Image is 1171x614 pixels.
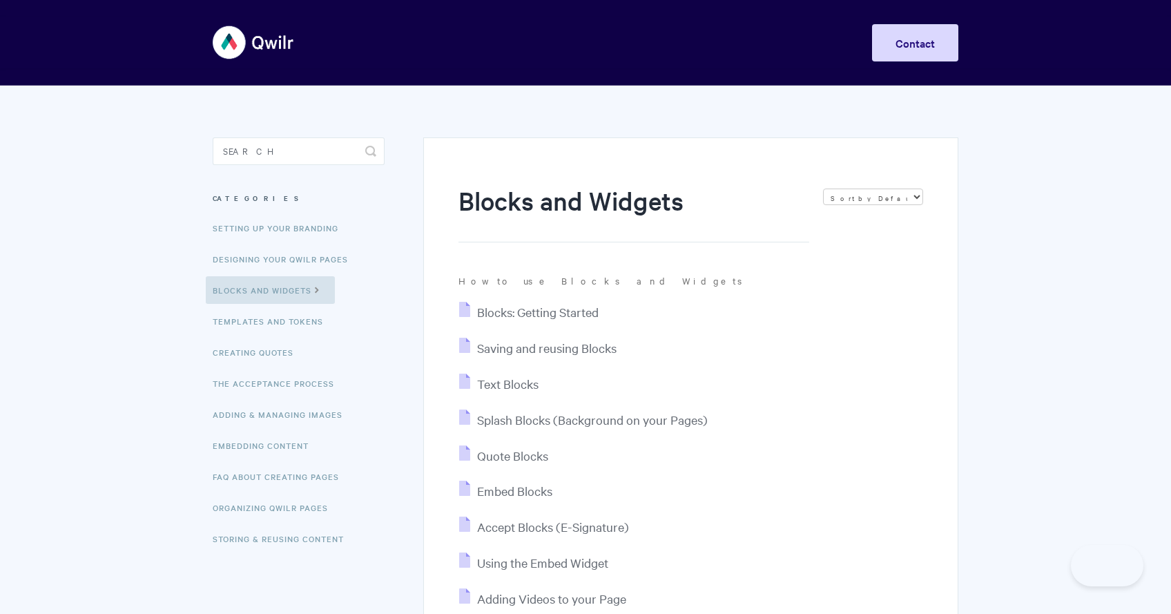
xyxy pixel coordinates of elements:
a: Blocks and Widgets [206,276,335,304]
a: Quote Blocks [459,448,548,463]
a: The Acceptance Process [213,370,345,397]
a: Splash Blocks (Background on your Pages) [459,412,708,428]
a: Accept Blocks (E-Signature) [459,519,629,535]
a: Blocks: Getting Started [459,304,599,320]
a: Organizing Qwilr Pages [213,494,338,521]
a: Saving and reusing Blocks [459,340,617,356]
span: Accept Blocks (E-Signature) [477,519,629,535]
span: Embed Blocks [477,483,552,499]
h1: Blocks and Widgets [458,183,809,242]
a: Using the Embed Widget [459,555,608,570]
span: Saving and reusing Blocks [477,340,617,356]
a: Adding & Managing Images [213,401,353,428]
img: Qwilr Help Center [213,17,295,68]
input: Search [213,137,385,165]
span: Using the Embed Widget [477,555,608,570]
a: Creating Quotes [213,338,304,366]
a: Text Blocks [459,376,539,392]
a: Designing Your Qwilr Pages [213,245,358,273]
select: Page reloads on selection [823,189,923,205]
span: Splash Blocks (Background on your Pages) [477,412,708,428]
h3: Categories [213,186,385,211]
span: Text Blocks [477,376,539,392]
a: FAQ About Creating Pages [213,463,349,490]
span: Adding Videos to your Page [477,591,626,606]
span: Blocks: Getting Started [477,304,599,320]
a: Adding Videos to your Page [459,591,626,606]
iframe: Toggle Customer Support [1071,545,1143,586]
a: Contact [872,24,958,61]
a: Embed Blocks [459,483,552,499]
a: Templates and Tokens [213,307,333,335]
a: Embedding Content [213,432,319,459]
a: Storing & Reusing Content [213,525,354,553]
a: Setting up your Branding [213,214,349,242]
span: Quote Blocks [477,448,548,463]
p: How to use Blocks and Widgets [458,274,923,287]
